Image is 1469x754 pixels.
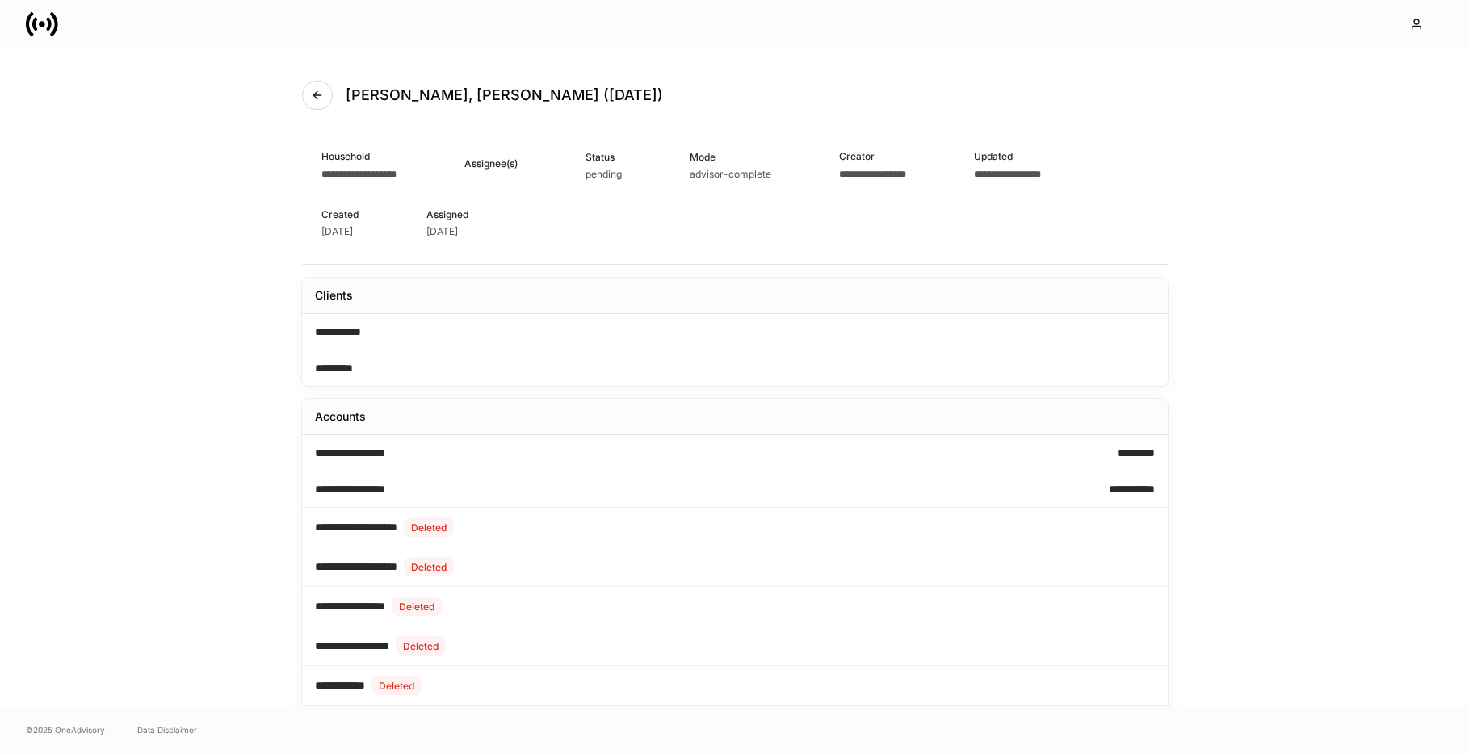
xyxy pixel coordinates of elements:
[586,168,622,181] div: pending
[315,408,366,425] div: Accounts
[403,639,439,654] div: Deleted
[464,156,518,171] div: Assignee(s)
[426,207,468,222] div: Assigned
[411,559,447,575] div: Deleted
[137,723,197,736] a: Data Disclaimer
[690,149,771,165] div: Mode
[346,86,663,105] h4: [PERSON_NAME], [PERSON_NAME] ([DATE])
[26,723,105,736] span: © 2025 OneAdvisory
[426,225,458,238] div: [DATE]
[379,678,414,693] div: Deleted
[586,149,622,165] div: Status
[321,149,397,164] div: Household
[839,149,906,164] div: Creator
[411,520,447,535] div: Deleted
[399,599,434,614] div: Deleted
[315,287,353,304] div: Clients
[690,168,771,181] div: advisor-complete
[974,149,1041,164] div: Updated
[321,207,359,222] div: Created
[321,225,353,238] div: [DATE]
